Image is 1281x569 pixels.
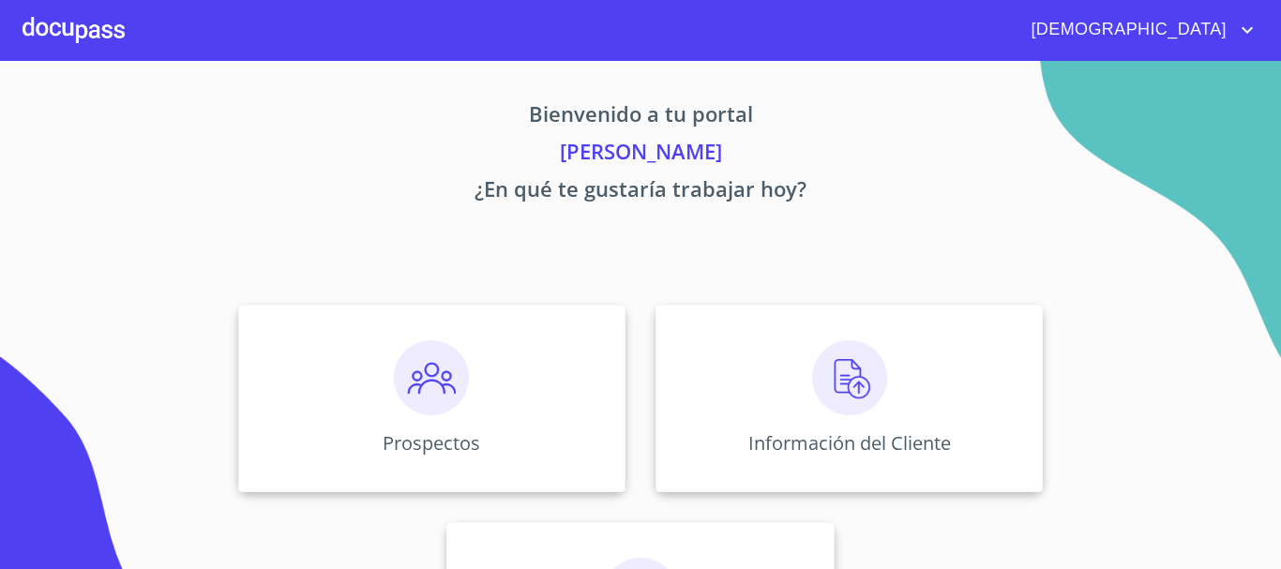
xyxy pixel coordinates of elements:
p: [PERSON_NAME] [63,136,1218,173]
p: Prospectos [383,430,480,456]
p: ¿En qué te gustaría trabajar hoy? [63,173,1218,211]
span: [DEMOGRAPHIC_DATA] [1017,15,1236,45]
img: prospectos.png [394,340,469,415]
button: account of current user [1017,15,1258,45]
img: carga.png [812,340,887,415]
p: Información del Cliente [748,430,951,456]
p: Bienvenido a tu portal [63,98,1218,136]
